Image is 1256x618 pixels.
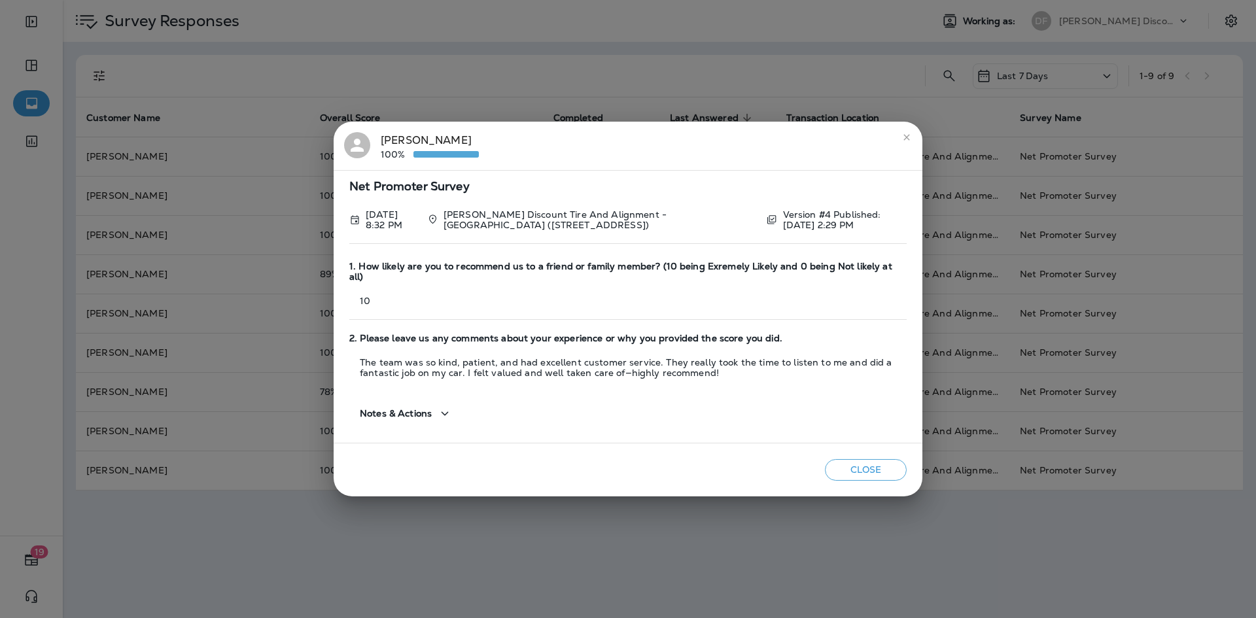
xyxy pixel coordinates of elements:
[825,459,907,481] button: Close
[349,395,463,432] button: Notes & Actions
[349,296,907,306] p: 10
[381,149,413,160] p: 100%
[349,181,907,192] span: Net Promoter Survey
[783,209,907,230] p: Version #4 Published: [DATE] 2:29 PM
[349,333,907,344] span: 2. Please leave us any comments about your experience or why you provided the score you did.
[366,209,416,230] p: Sep 13, 2025 8:32 PM
[444,209,756,230] p: [PERSON_NAME] Discount Tire And Alignment - [GEOGRAPHIC_DATA] ([STREET_ADDRESS])
[360,408,432,419] span: Notes & Actions
[349,357,907,378] p: The team was so kind, patient, and had excellent customer service. They really took the time to l...
[896,127,917,148] button: close
[349,261,907,283] span: 1. How likely are you to recommend us to a friend or family member? (10 being Exremely Likely and...
[381,132,479,160] div: [PERSON_NAME]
